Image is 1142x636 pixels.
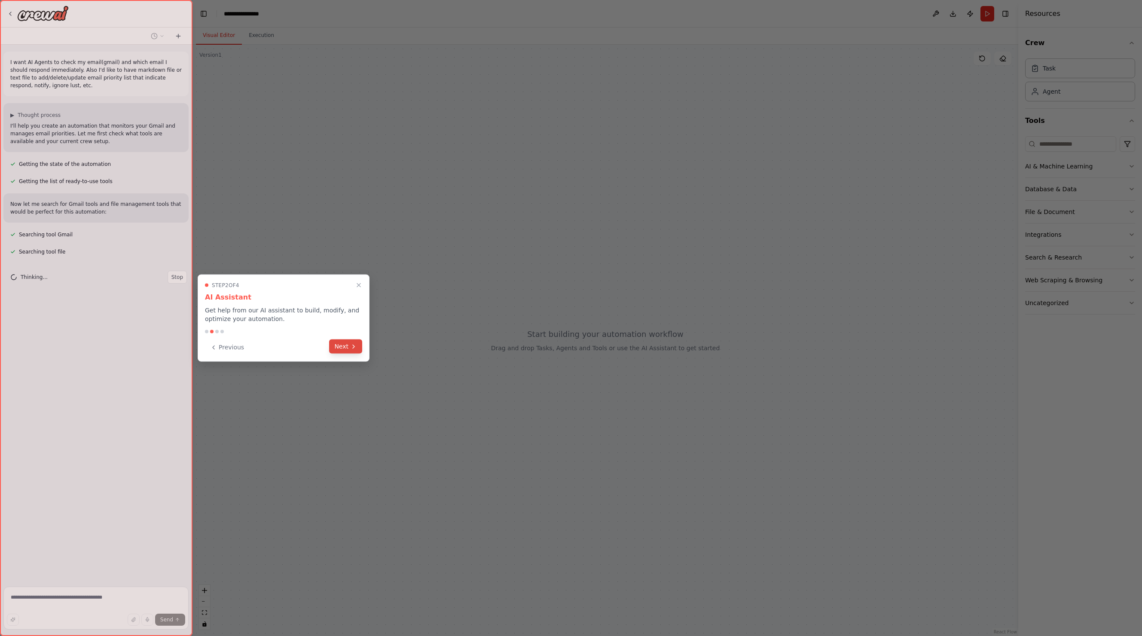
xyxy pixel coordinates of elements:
[354,280,364,290] button: Close walkthrough
[205,306,362,323] p: Get help from our AI assistant to build, modify, and optimize your automation.
[198,8,210,20] button: Hide left sidebar
[205,292,362,303] h3: AI Assistant
[212,282,239,289] span: Step 2 of 4
[329,339,362,354] button: Next
[205,340,249,355] button: Previous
